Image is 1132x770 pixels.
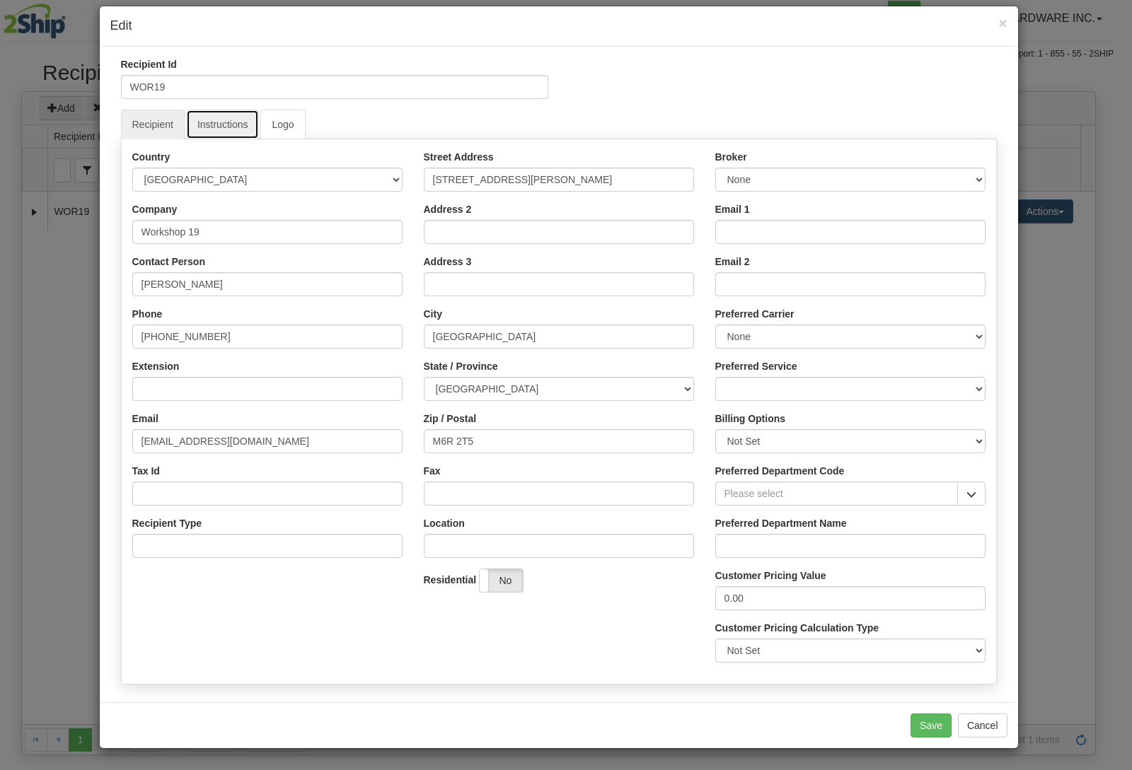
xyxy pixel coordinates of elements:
button: Save [911,713,952,737]
label: City [424,307,442,321]
label: Zip / Postal [424,412,477,426]
label: No [480,569,523,593]
button: Close [998,16,1007,30]
label: Country [132,150,171,164]
label: Location [424,516,465,530]
label: Preferred Carrier [715,307,795,321]
label: Email 2 [715,255,750,269]
label: Tax Id [132,464,160,478]
label: State / Province [424,359,498,373]
label: Customer Pricing Value [715,568,826,583]
label: Extension [132,359,180,373]
label: Recipient Type [132,516,202,530]
a: Logo [260,110,305,139]
label: Fax [424,464,441,478]
a: Recipient [121,110,185,139]
label: Address 2 [424,202,472,216]
h4: Edit [110,17,1007,35]
label: Contact Person [132,255,205,269]
label: Phone [132,307,163,321]
label: Street Address [424,150,494,164]
label: Address 3 [424,255,472,269]
label: Residential [424,573,477,587]
label: Billing Options [715,412,786,426]
a: Instructions [186,110,260,139]
label: Company [132,202,178,216]
input: Please select [715,482,958,506]
label: Email 1 [715,202,750,216]
span: × [998,15,1007,31]
label: Email [132,412,158,426]
label: Preferred Service [715,359,797,373]
button: Cancel [958,713,1007,737]
label: Customer Pricing Calculation Type [715,621,879,635]
label: Recipient Id [121,57,177,71]
label: Broker [715,150,747,164]
label: Preferred Department Name [715,516,847,530]
label: Preferred Department Code [715,464,845,478]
